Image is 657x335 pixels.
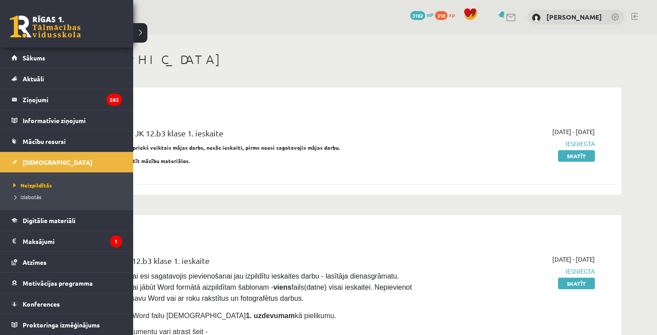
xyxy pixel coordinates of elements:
[107,94,122,106] i: 262
[12,252,122,272] a: Atzīmes
[23,54,45,62] span: Sākums
[11,181,124,189] a: Neizpildītās
[12,89,122,110] a: Ziņojumi262
[67,144,340,151] strong: Ieskaitē būs jāpievieno iepriekš veiktais mājas darbs, nesāc ieskaiti, pirms neesi sagatavojis mā...
[435,11,447,20] span: 318
[558,278,595,289] a: Skatīt
[67,272,414,302] span: [PERSON_NAME], vai esi sagatavojis pievienošanai jau izpildītu ieskaites darbu - lasītāja dienasg...
[12,273,122,293] a: Motivācijas programma
[552,255,595,264] span: [DATE] - [DATE]
[12,294,122,314] a: Konferences
[12,68,122,89] a: Aktuāli
[427,267,595,276] span: Iesniegta
[11,193,124,201] a: Izlabotās
[12,152,122,172] a: [DEMOGRAPHIC_DATA]
[449,11,455,18] span: xp
[11,182,52,189] span: Neizpildītās
[427,11,434,18] span: mP
[23,231,122,251] legend: Maksājumi
[23,137,66,145] span: Mācību resursi
[110,235,122,247] i: 1
[67,255,414,271] div: Angļu valoda II JK 12.b3 klase 1. ieskaite
[427,139,595,148] span: Iesniegta
[532,13,541,22] img: Veronika Peņkova
[410,11,425,20] span: 3182
[12,231,122,251] a: Maksājumi1
[23,258,47,266] span: Atzīmes
[11,193,41,200] span: Izlabotās
[23,321,100,329] span: Proktoringa izmēģinājums
[23,158,92,166] span: [DEMOGRAPHIC_DATA]
[53,52,621,67] h1: [DEMOGRAPHIC_DATA]
[23,300,60,308] span: Konferences
[67,312,336,319] span: Pievieno sagatavoto Word failu [DEMOGRAPHIC_DATA] kā pielikumu.
[23,89,122,110] legend: Ziņojumi
[12,110,122,131] a: Informatīvie ziņojumi
[410,11,434,18] a: 3182 mP
[558,150,595,162] a: Skatīt
[23,216,75,224] span: Digitālie materiāli
[67,127,414,144] div: Sociālās zinātnes II JK 12.b3 klase 1. ieskaite
[12,131,122,152] a: Mācību resursi
[12,48,122,68] a: Sākums
[435,11,459,18] a: 318 xp
[10,16,81,38] a: Rīgas 1. Tālmācības vidusskola
[552,127,595,136] span: [DATE] - [DATE]
[273,283,292,291] strong: viens
[546,12,602,21] a: [PERSON_NAME]
[12,315,122,335] a: Proktoringa izmēģinājums
[23,75,44,83] span: Aktuāli
[246,312,295,319] strong: 1. uzdevumam
[23,279,93,287] span: Motivācijas programma
[12,210,122,231] a: Digitālie materiāli
[23,110,122,131] legend: Informatīvie ziņojumi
